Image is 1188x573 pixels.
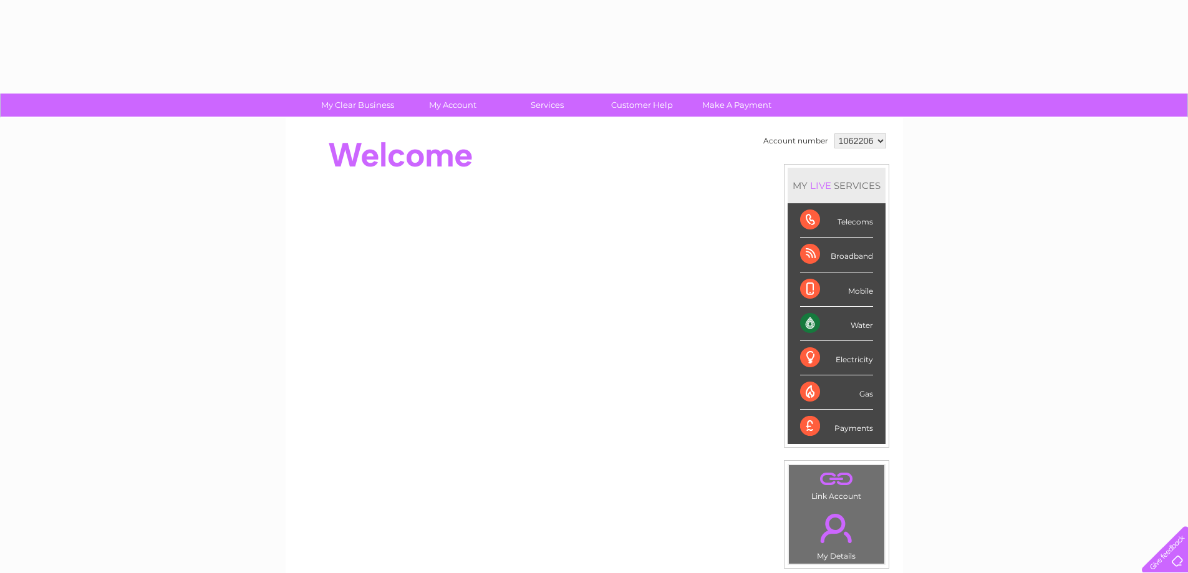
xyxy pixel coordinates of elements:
div: Water [800,307,873,341]
div: Payments [800,410,873,443]
a: Services [496,94,599,117]
div: Telecoms [800,203,873,238]
a: . [792,506,881,550]
div: MY SERVICES [788,168,886,203]
div: Broadband [800,238,873,272]
div: Electricity [800,341,873,375]
div: Mobile [800,272,873,307]
div: Gas [800,375,873,410]
a: My Account [401,94,504,117]
td: My Details [788,503,885,564]
a: Customer Help [591,94,693,117]
td: Account number [760,130,831,152]
a: My Clear Business [306,94,409,117]
td: Link Account [788,465,885,504]
a: . [792,468,881,490]
a: Make A Payment [685,94,788,117]
div: LIVE [808,180,834,191]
